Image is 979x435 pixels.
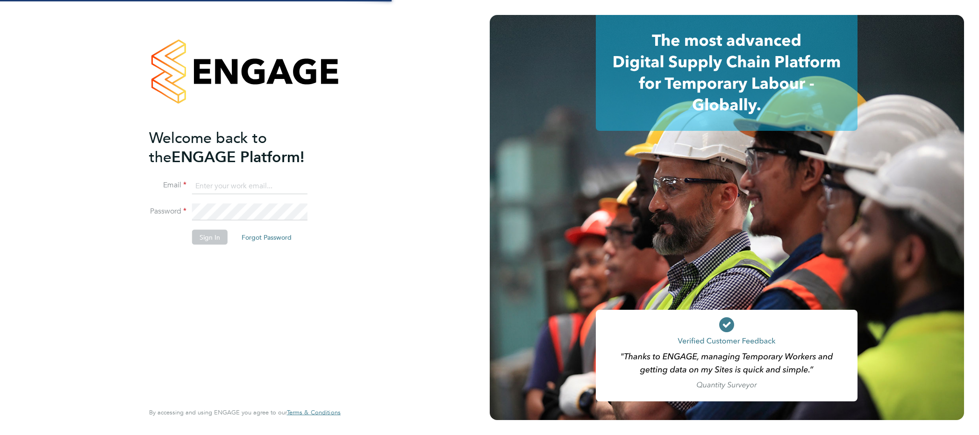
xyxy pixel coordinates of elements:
[149,180,186,190] label: Email
[149,128,267,166] span: Welcome back to the
[149,128,331,166] h2: ENGAGE Platform!
[287,409,341,416] a: Terms & Conditions
[287,408,341,416] span: Terms & Conditions
[149,207,186,216] label: Password
[234,230,299,245] button: Forgot Password
[192,178,307,194] input: Enter your work email...
[149,408,341,416] span: By accessing and using ENGAGE you agree to our
[192,230,228,245] button: Sign In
